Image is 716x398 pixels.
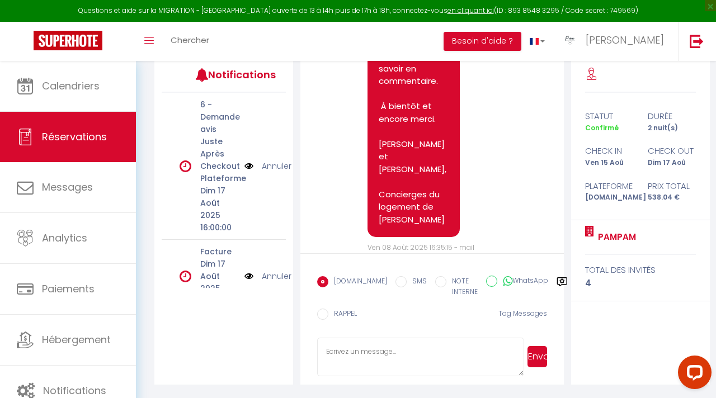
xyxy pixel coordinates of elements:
[200,184,237,234] p: Dim 17 Août 2025 16:00:00
[42,231,87,245] span: Analytics
[43,383,106,397] span: Notifications
[42,180,93,194] span: Messages
[444,32,521,51] button: Besoin d'aide ?
[200,258,237,307] p: Dim 17 Août 2025 14:00:00
[640,110,703,123] div: durée
[578,158,640,168] div: Ven 15 Aoû
[208,62,260,87] h3: Notifications
[368,243,474,252] span: Ven 08 Août 2025 16:35:15 - mail
[594,230,636,244] a: PamPam
[562,32,578,49] img: ...
[585,277,696,290] div: 4
[244,270,253,282] img: NO IMAGE
[497,276,548,288] label: WhatsApp
[244,160,253,172] img: NO IMAGE
[578,192,640,203] div: [DOMAIN_NAME]
[328,309,357,321] label: RAPPEL
[669,351,716,398] iframe: LiveChat chat widget
[690,34,704,48] img: logout
[42,130,107,144] span: Réservations
[578,144,640,158] div: check in
[640,158,703,168] div: Dim 17 Aoû
[42,333,111,347] span: Hébergement
[200,98,237,184] p: 6 - Demande avis Juste Après Checkout Plateforme
[578,179,640,193] div: Plateforme
[578,110,640,123] div: statut
[262,160,291,172] a: Annuler
[553,22,678,61] a: ... [PERSON_NAME]
[42,282,95,296] span: Paiements
[34,31,102,50] img: Super Booking
[42,79,100,93] span: Calendriers
[262,270,291,282] a: Annuler
[162,22,218,61] a: Chercher
[585,123,619,132] span: Confirmé
[498,309,547,318] span: Tag Messages
[171,34,209,46] span: Chercher
[640,123,703,134] div: 2 nuit(s)
[640,144,703,158] div: check out
[586,33,664,47] span: [PERSON_NAME]
[446,276,478,297] label: NOTE INTERNE
[640,179,703,193] div: Prix total
[585,263,696,277] div: total des invités
[200,245,237,258] p: Facture
[407,276,427,288] label: SMS
[640,192,703,203] div: 538.04 €
[447,6,494,15] a: en cliquant ici
[527,346,547,367] button: Envoyer
[328,276,387,288] label: [DOMAIN_NAME]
